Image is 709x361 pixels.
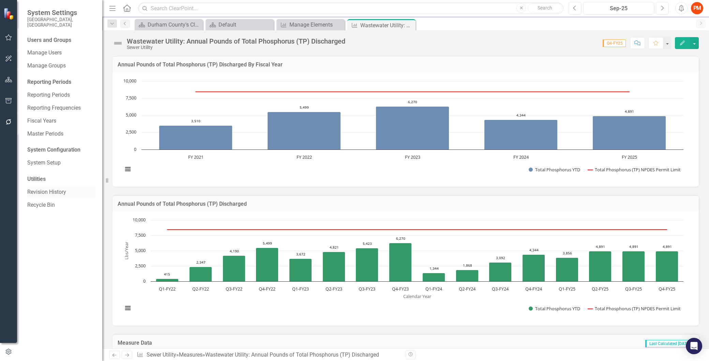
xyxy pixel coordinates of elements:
[188,154,203,160] text: FY 2021
[629,244,638,249] text: 4,891
[205,351,379,358] div: Wastewater Utility: Annual Pounds of Total Phosphorus (TP) Discharged
[119,78,692,180] div: Chart. Highcharts interactive chart.
[195,90,631,93] g: Total Phosphorus (TP) NPDES Permit Limit, series 2 of 2. Line with 5 data points.
[456,270,479,282] path: Q2-FY24, 1,868. Total Phosphorus YTD.
[207,20,272,29] a: Default
[529,167,580,173] button: Show Total Phosphorus YTD
[496,255,505,260] text: 3,092
[126,112,136,118] text: 5,000
[323,252,345,282] path: Q2-FY23, 4,821. Total Phosphorus YTD.
[27,146,95,154] div: System Configuration
[226,286,242,292] text: Q3-FY22
[263,241,272,246] text: 5,499
[656,251,678,282] path: Q4-FY25, 4,891.16. Total Phosphorus YTD.
[583,2,654,14] button: Sep-25
[126,129,136,135] text: 2,500
[663,244,672,249] text: 4,891
[425,286,442,292] text: Q1-FY24
[147,351,176,358] a: Sewer Utility
[356,248,378,282] path: Q3-FY23, 5,423. Total Phosphorus YTD.
[622,251,645,282] path: Q3-FY25, 4,891.16. Total Phosphorus YTD.
[588,167,681,173] button: Show Total Phosphorus (TP) NPDES Permit Limit
[223,256,245,282] path: Q3-FY22, 4,190. Total Phosphorus YTD.
[27,159,95,167] a: System Setup
[289,20,343,29] div: Manage Elements
[196,260,206,265] text: 2,347
[118,340,357,346] h3: Measure Data
[137,351,401,359] div: » »
[538,5,552,11] span: Search
[492,286,509,292] text: Q3-FY24
[126,95,136,101] text: 7,500
[563,251,572,255] text: 3,856
[118,201,694,207] h3: Annual Pounds of Total Phosphorus (TP) Discharged
[396,236,405,241] text: 6,270
[659,286,675,292] text: Q4-FY25
[148,20,201,29] div: Durham County's ClearPoint Site - Performance Management
[622,154,637,160] text: FY 2025
[691,2,703,14] div: PM
[27,36,95,44] div: Users and Groups
[392,286,409,292] text: Q4-FY23
[278,20,343,29] a: Manage Elements
[119,217,692,319] div: Chart. Highcharts interactive chart.
[27,17,95,28] small: [GEOGRAPHIC_DATA], [GEOGRAPHIC_DATA]
[463,263,472,268] text: 1,868
[300,105,309,110] text: 5,499
[123,303,132,313] button: View chart menu, Chart
[513,154,529,160] text: FY 2024
[127,45,345,50] div: Sewer Utility
[27,175,95,183] div: Utilities
[595,305,681,312] text: Total Phosphorus (TP) NPDES Permit Limit
[27,188,95,196] a: Revision History
[156,243,678,282] g: Total Phosphorus YTD, series 1 of 2. Bar series with 16 bars.
[3,8,15,20] img: ClearPoint Strategy
[525,286,542,292] text: Q4-FY24
[326,286,342,292] text: Q2-FY23
[535,305,580,312] text: Total Phosphorus YTD
[123,78,136,84] text: 10,000
[179,351,202,358] a: Measures
[156,279,179,282] path: Q1-FY22, 415. Total Phosphorus YTD.
[119,217,687,319] svg: Interactive chart
[423,273,445,282] path: Q1-FY24, 1,344. Total Phosphorus YTD.
[593,116,666,150] path: FY 2025, 4,891.16. Total Phosphorus YTD.
[645,340,693,347] span: Last Calculated [DATE]
[118,62,694,68] h3: Annual Pounds of Total Phosphorus (TP) Discharged By Fiscal Year
[523,255,545,282] path: Q4-FY24, 4,344. Total Phosphorus YTD.
[159,286,176,292] text: Q1-FY22
[191,119,200,123] text: 3,510
[535,167,580,173] text: Total Phosphorus YTD
[135,263,146,269] text: 2,500
[297,154,312,160] text: FY 2022
[166,228,668,231] g: Total Phosphorus (TP) NPDES Permit Limit, series 2 of 2. Line with 16 data points.
[123,164,132,174] button: View chart menu, Chart
[403,293,432,299] text: Calendar Year
[528,3,562,13] button: Search
[363,241,372,246] text: 5,423
[405,154,420,160] text: FY 2023
[192,286,209,292] text: Q2-FY22
[159,106,666,150] g: Total Phosphorus YTD, series 1 of 2. Bar series with 5 bars.
[603,40,626,47] span: Q4-FY25
[289,259,312,282] path: Q1-FY23, 3,672. Total Phosphorus YTD.
[489,263,512,282] path: Q3-FY24, 3,092. Total Phosphorus YTD.
[588,306,681,312] button: Show Total Phosphorus (TP) NPDES Permit Limit
[292,286,309,292] text: Q1-FY23
[529,306,580,312] button: Show Total Phosphorus YTD
[376,106,449,150] path: FY 2023, 6,270. Total Phosphorus YTD.
[135,247,146,253] text: 5,000
[529,248,539,252] text: 4,344
[112,38,123,49] img: Not Defined
[556,258,578,282] path: Q1-FY25, 3,856. Total Phosphorus YTD.
[218,20,272,29] div: Default
[27,49,95,57] a: Manage Users
[360,21,414,30] div: Wastewater Utility: Annual Pounds of Total Phosphorus (TP) Discharged
[27,62,95,70] a: Manage Groups
[119,78,687,180] svg: Interactive chart
[230,249,239,253] text: 4,190
[595,167,681,173] text: Total Phosphorus (TP) NPDES Permit Limit
[268,112,341,150] path: FY 2022, 5,499. Total Phosphorus YTD.
[459,286,476,292] text: Q2-FY24
[134,146,136,152] text: 0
